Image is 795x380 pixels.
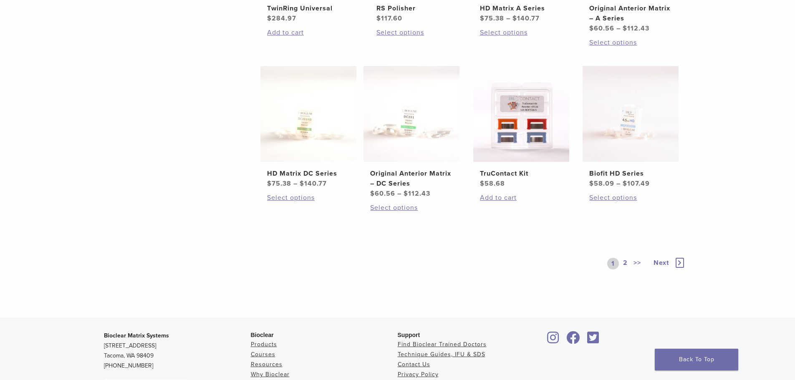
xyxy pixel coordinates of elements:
span: $ [370,189,375,198]
span: – [506,14,510,23]
span: $ [300,179,304,188]
a: Find Bioclear Trained Doctors [398,341,487,348]
bdi: 112.43 [404,189,430,198]
h2: TwinRing Universal [267,3,350,13]
bdi: 58.09 [589,179,614,188]
span: – [397,189,401,198]
bdi: 60.56 [370,189,395,198]
strong: Bioclear Matrix Systems [104,332,169,339]
span: – [616,24,621,33]
bdi: 58.68 [480,179,505,188]
bdi: 117.60 [376,14,402,23]
a: 2 [621,258,629,269]
bdi: 140.77 [512,14,540,23]
span: $ [480,179,485,188]
img: TruContact Kit [473,66,569,162]
a: Bioclear [545,336,562,345]
a: 1 [607,258,619,269]
h2: Original Anterior Matrix – DC Series [370,169,453,189]
a: Bioclear [564,336,583,345]
bdi: 75.38 [267,179,291,188]
span: Next [654,259,669,267]
bdi: 284.97 [267,14,296,23]
a: Biofit HD SeriesBiofit HD Series [582,66,679,189]
span: $ [589,179,594,188]
a: Select options for “Original Anterior Matrix - A Series” [589,38,672,48]
a: Technique Guides, IFU & SDS [398,351,485,358]
img: Original Anterior Matrix - DC Series [363,66,459,162]
img: HD Matrix DC Series [260,66,356,162]
a: >> [632,258,643,269]
bdi: 107.49 [623,179,650,188]
a: Select options for “RS Polisher” [376,28,459,38]
h2: Original Anterior Matrix – A Series [589,3,672,23]
a: Privacy Policy [398,371,439,378]
img: Biofit HD Series [583,66,679,162]
h2: TruContact Kit [480,169,563,179]
span: $ [267,179,272,188]
span: $ [512,14,517,23]
a: HD Matrix DC SeriesHD Matrix DC Series [260,66,357,189]
a: Resources [251,361,283,368]
a: Add to cart: “TwinRing Universal” [267,28,350,38]
span: $ [623,179,627,188]
a: Add to cart: “TruContact Kit” [480,193,563,203]
bdi: 112.43 [623,24,649,33]
a: Contact Us [398,361,430,368]
bdi: 75.38 [480,14,504,23]
h2: Biofit HD Series [589,169,672,179]
a: TruContact KitTruContact Kit $58.68 [473,66,570,189]
span: Bioclear [251,332,274,338]
bdi: 60.56 [589,24,614,33]
a: Back To Top [655,349,738,370]
a: Select options for “HD Matrix A Series” [480,28,563,38]
h2: RS Polisher [376,3,459,13]
span: $ [589,24,594,33]
a: Original Anterior Matrix - DC SeriesOriginal Anterior Matrix – DC Series [363,66,460,199]
span: $ [376,14,381,23]
bdi: 140.77 [300,179,327,188]
a: Courses [251,351,275,358]
span: $ [267,14,272,23]
span: – [293,179,298,188]
a: Products [251,341,277,348]
span: $ [623,24,627,33]
h2: HD Matrix DC Series [267,169,350,179]
a: Bioclear [585,336,602,345]
span: – [616,179,621,188]
span: Support [398,332,420,338]
p: [STREET_ADDRESS] Tacoma, WA 98409 [PHONE_NUMBER] [104,331,251,371]
a: Why Bioclear [251,371,290,378]
a: Select options for “Original Anterior Matrix - DC Series” [370,203,453,213]
h2: HD Matrix A Series [480,3,563,13]
a: Select options for “Biofit HD Series” [589,193,672,203]
span: $ [480,14,485,23]
a: Select options for “HD Matrix DC Series” [267,193,350,203]
span: $ [404,189,408,198]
